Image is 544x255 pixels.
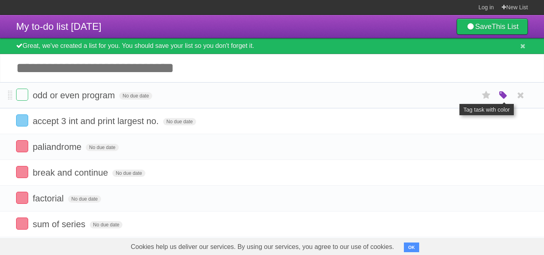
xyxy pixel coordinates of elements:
label: Done [16,114,28,126]
button: OK [404,243,420,252]
span: My to-do list [DATE] [16,21,101,32]
span: No due date [163,118,196,125]
span: factorial [33,193,66,203]
label: Done [16,218,28,230]
span: Cookies help us deliver our services. By using our services, you agree to our use of cookies. [123,239,402,255]
span: No due date [119,92,152,100]
a: SaveThis List [457,19,528,35]
span: No due date [86,144,118,151]
label: Done [16,166,28,178]
span: sum of series [33,219,87,229]
span: break and continue [33,168,110,178]
label: Done [16,192,28,204]
label: Done [16,140,28,152]
span: No due date [68,195,101,203]
span: accept 3 int and print largest no. [33,116,161,126]
label: Done [16,89,28,101]
span: No due date [90,221,122,228]
span: No due date [112,170,145,177]
span: paliandrome [33,142,83,152]
span: odd or even program [33,90,117,100]
label: Star task [479,89,494,102]
b: This List [492,23,519,31]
